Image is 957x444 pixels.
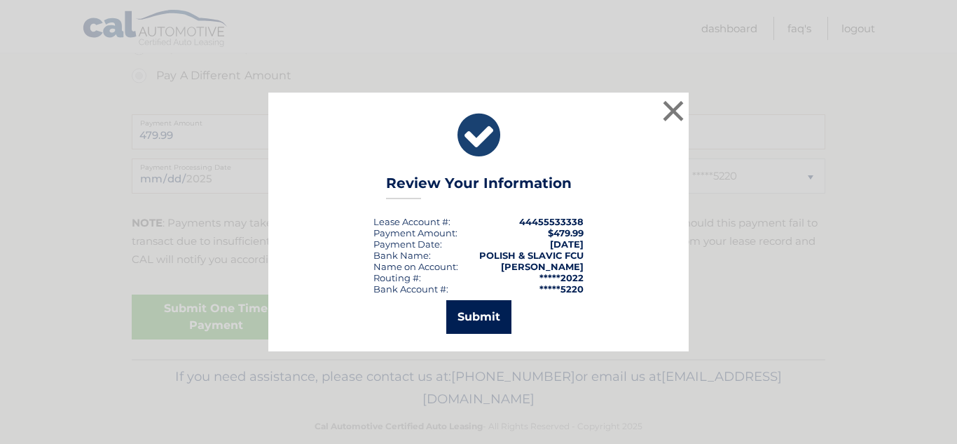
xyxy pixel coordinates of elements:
span: [DATE] [550,238,584,250]
span: $479.99 [548,227,584,238]
strong: 44455533338 [519,216,584,227]
div: Payment Amount: [373,227,457,238]
button: Submit [446,300,511,334]
span: Payment Date [373,238,440,250]
div: Bank Name: [373,250,431,261]
strong: POLISH & SLAVIC FCU [479,250,584,261]
div: Bank Account #: [373,283,448,295]
button: × [659,97,687,125]
h3: Review Your Information [386,175,572,199]
div: : [373,238,442,250]
div: Routing #: [373,272,421,283]
div: Lease Account #: [373,216,450,227]
strong: [PERSON_NAME] [501,261,584,272]
div: Name on Account: [373,261,458,272]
